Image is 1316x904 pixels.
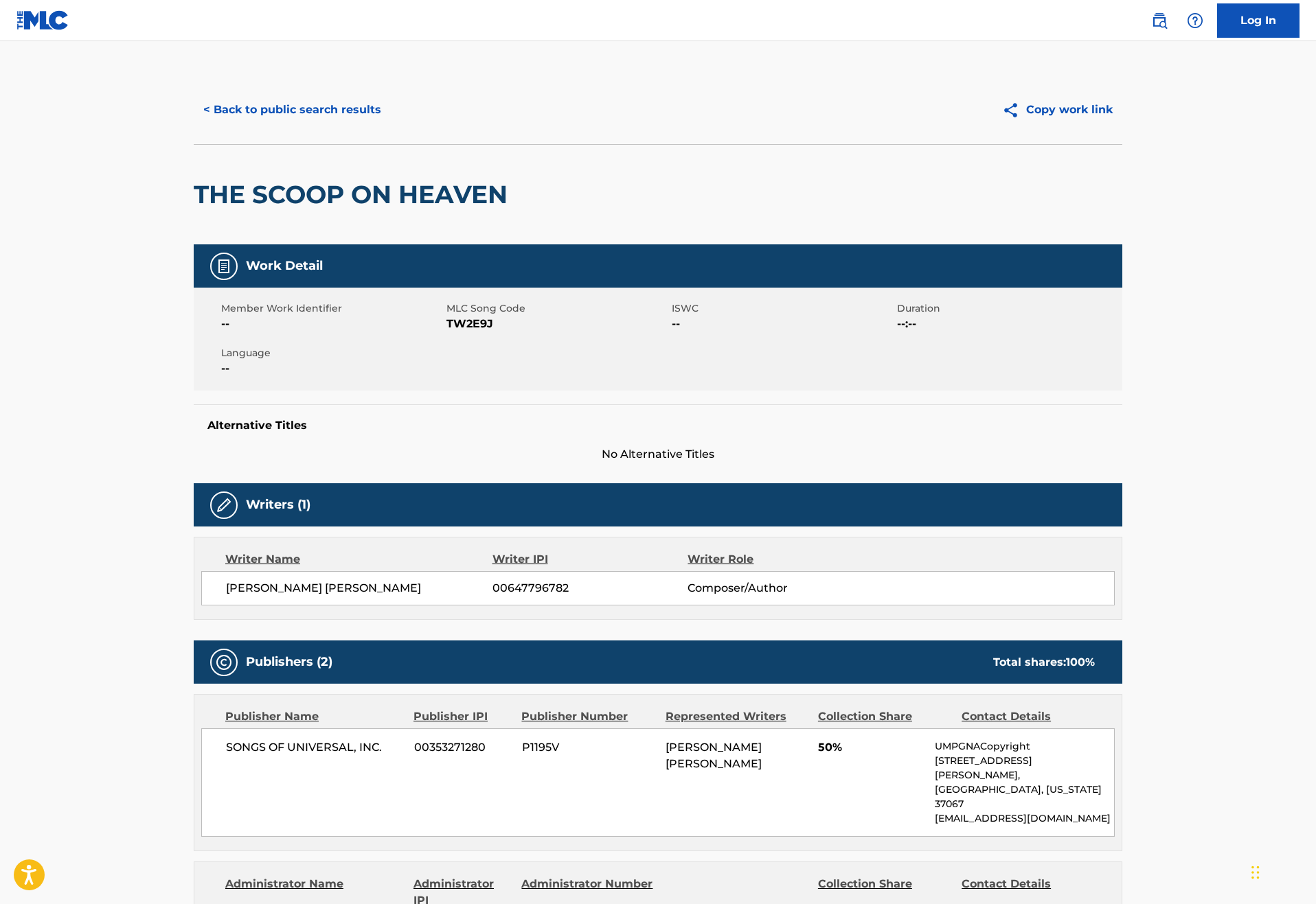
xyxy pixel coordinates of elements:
span: --:-- [897,316,1119,332]
span: P1195V [522,739,655,756]
span: Duration [897,301,1119,316]
span: 00647796782 [492,580,688,596]
div: Publisher Number [521,708,655,725]
span: -- [221,360,443,377]
span: 50% [818,739,924,756]
h5: Writers (1) [246,497,310,513]
h2: THE SCOOP ON HEAVEN [194,179,514,210]
div: Writer Name [225,551,492,568]
div: Represented Writers [666,708,808,725]
span: [PERSON_NAME] [PERSON_NAME] [666,741,762,770]
span: SONGS OF UNIVERSAL, INC. [226,739,404,756]
div: Contact Details [962,708,1095,725]
span: TW2E9J [446,316,668,332]
img: help [1187,12,1203,29]
div: Drag [1251,852,1260,893]
span: -- [672,316,894,332]
img: Copy work link [1002,102,1026,119]
iframe: Chat Widget [1247,838,1316,904]
span: No Alternative Titles [194,446,1122,463]
img: Work Detail [216,258,232,275]
span: [PERSON_NAME] [PERSON_NAME] [226,580,492,596]
div: Collection Share [818,708,951,725]
a: Public Search [1146,7,1173,34]
span: 100 % [1066,656,1095,669]
div: Help [1181,7,1209,34]
h5: Publishers (2) [246,654,332,670]
a: Log In [1217,3,1300,38]
img: Writers [216,497,232,513]
div: Writer IPI [492,551,688,568]
div: Writer Role [688,551,865,568]
p: [GEOGRAPHIC_DATA], [US_STATE] 37067 [935,783,1114,811]
h5: Alternative Titles [207,419,1109,432]
button: Copy work link [992,93,1122,127]
h5: Work Detail [246,258,323,274]
span: ISWC [672,301,894,316]
span: Member Work Identifier [221,301,443,316]
img: MLC Logo [16,10,69,30]
span: 00353271280 [414,739,512,756]
span: Language [221,346,443,360]
div: Publisher IPI [413,708,511,725]
img: search [1151,12,1168,29]
p: [EMAIL_ADDRESS][DOMAIN_NAME] [935,811,1114,826]
div: Total shares: [993,654,1095,671]
p: UMPGNACopyright [935,739,1114,754]
span: MLC Song Code [446,301,668,316]
img: Publishers [216,654,232,671]
div: Publisher Name [225,708,403,725]
button: < Back to public search results [194,93,391,127]
p: [STREET_ADDRESS][PERSON_NAME], [935,754,1114,783]
span: Composer/Author [688,580,865,596]
span: -- [221,316,443,332]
